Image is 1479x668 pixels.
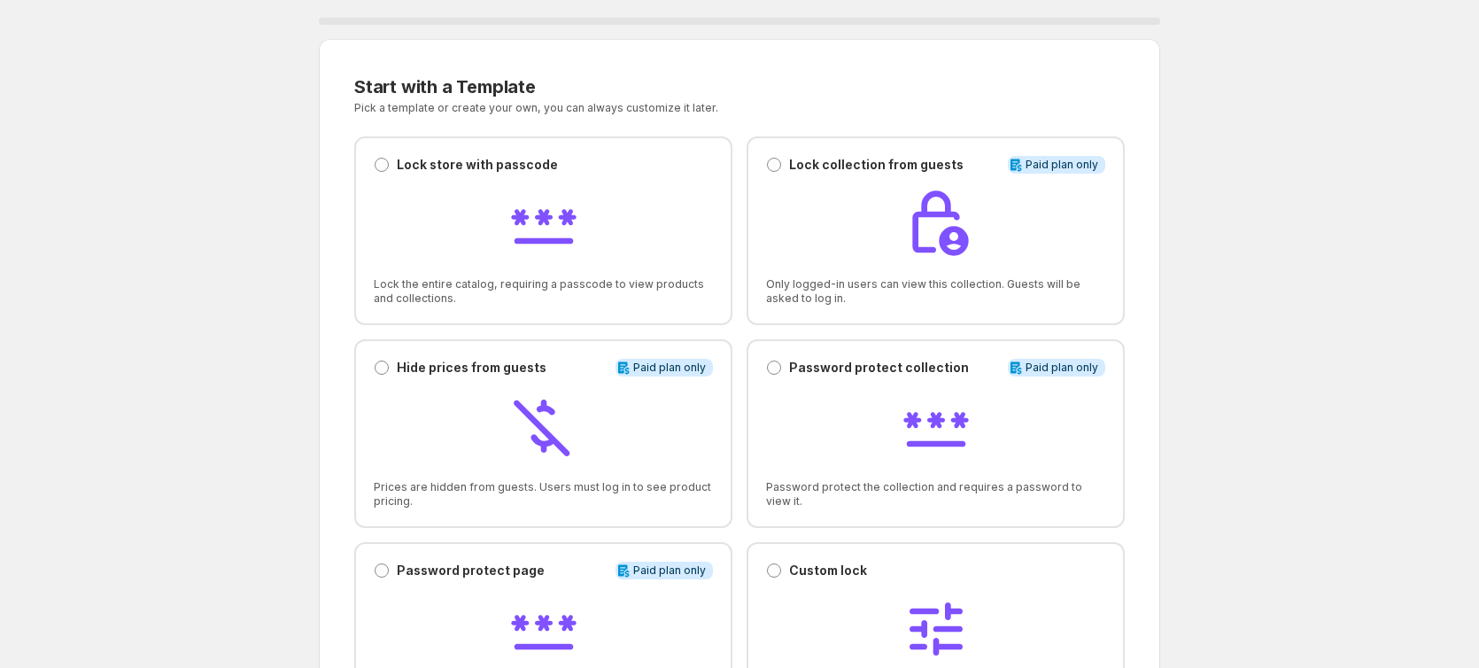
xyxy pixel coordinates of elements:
span: Paid plan only [1026,158,1098,172]
span: Lock the entire catalog, requiring a passcode to view products and collections. [374,277,713,306]
p: Pick a template or create your own, you can always customize it later. [354,101,915,115]
img: Lock store with passcode [508,188,579,259]
span: Start with a Template [354,76,536,97]
span: Paid plan only [633,563,706,578]
p: Lock store with passcode [397,156,558,174]
span: Paid plan only [1026,361,1098,375]
img: Custom lock [901,594,972,664]
p: Password protect collection [789,359,969,377]
p: Password protect page [397,562,545,579]
p: Hide prices from guests [397,359,546,377]
img: Hide prices from guests [508,391,579,462]
img: Password protect page [508,594,579,664]
img: Password protect collection [901,391,972,462]
span: Prices are hidden from guests. Users must log in to see product pricing. [374,480,713,509]
img: Lock collection from guests [901,188,972,259]
p: Custom lock [789,562,867,579]
span: Only logged-in users can view this collection. Guests will be asked to log in. [766,277,1105,306]
span: Password protect the collection and requires a password to view it. [766,480,1105,509]
p: Lock collection from guests [789,156,964,174]
span: Paid plan only [633,361,706,375]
